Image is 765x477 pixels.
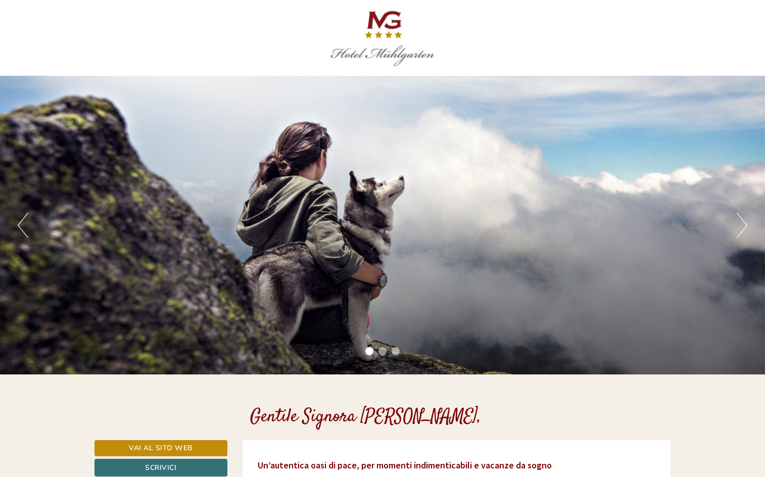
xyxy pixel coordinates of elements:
[258,459,552,471] span: Un’autentica oasi di pace, per momenti indimenticabili e vacanze da sogno
[18,213,28,238] button: Previous
[94,440,227,456] a: Vai al sito web
[250,407,481,427] h1: Gentile Signora [PERSON_NAME],
[94,459,227,476] a: Scrivici
[737,213,747,238] button: Next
